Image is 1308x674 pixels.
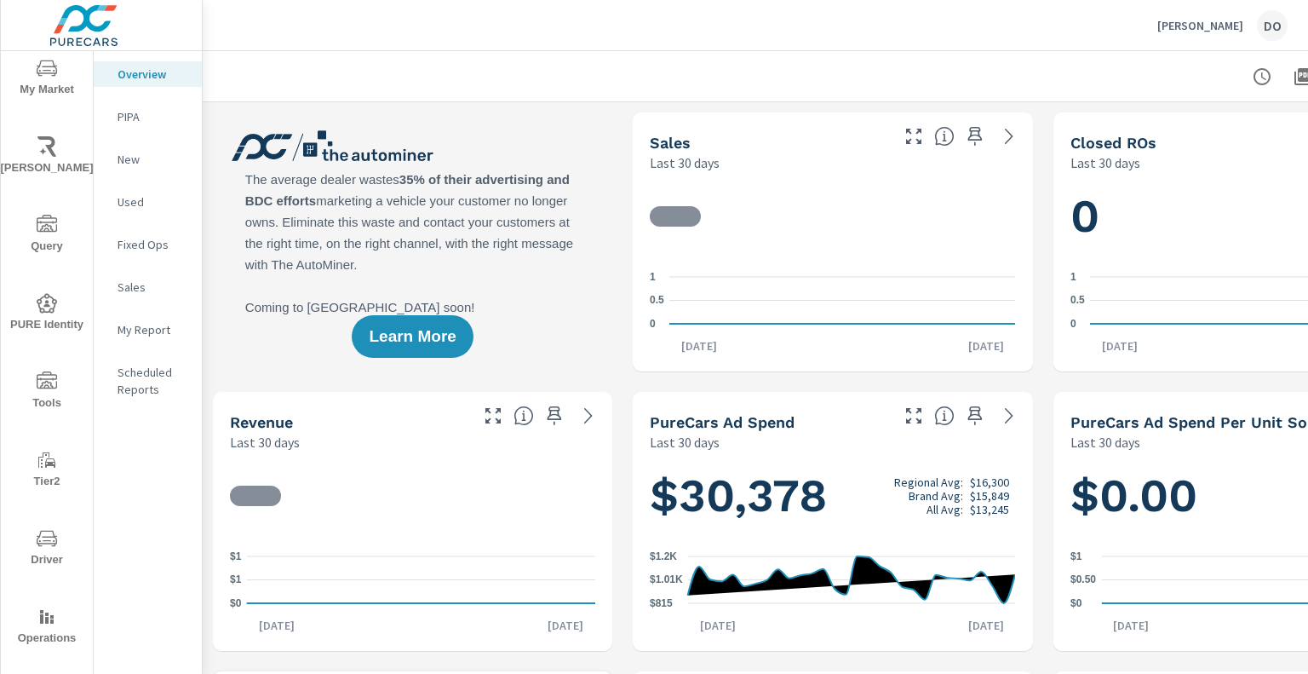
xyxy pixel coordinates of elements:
[94,317,202,343] div: My Report
[900,402,927,429] button: Make Fullscreen
[650,318,656,330] text: 0
[961,123,989,150] span: Save this to your personalized report
[650,550,677,562] text: $1.2K
[230,597,242,609] text: $0
[6,450,88,492] span: Tier2
[118,279,188,296] p: Sales
[94,61,202,87] div: Overview
[118,66,188,83] p: Overview
[1101,617,1161,634] p: [DATE]
[650,153,720,173] p: Last 30 days
[956,337,1016,354] p: [DATE]
[118,321,188,338] p: My Report
[94,104,202,130] div: PIPA
[94,189,202,215] div: Used
[230,413,293,431] h5: Revenue
[94,147,202,172] div: New
[1070,271,1076,283] text: 1
[688,617,748,634] p: [DATE]
[6,528,88,570] span: Driver
[118,364,188,398] p: Scheduled Reports
[94,232,202,257] div: Fixed Ops
[650,573,683,585] text: $1.01K
[247,617,307,634] p: [DATE]
[6,293,88,335] span: PURE Identity
[6,58,88,100] span: My Market
[650,295,664,307] text: 0.5
[1090,337,1150,354] p: [DATE]
[513,406,534,426] span: Total sales revenue over the selected date range. [Source: This data is sourced from the dealer’s...
[934,126,955,147] span: Number of vehicles sold by the dealership over the selected date range. [Source: This data is sou...
[1257,10,1288,41] div: DO
[669,337,729,354] p: [DATE]
[1070,550,1082,562] text: $1
[970,489,1009,503] p: $15,849
[479,402,507,429] button: Make Fullscreen
[650,432,720,452] p: Last 30 days
[352,315,473,358] button: Learn More
[909,489,963,503] p: Brand Avg:
[1070,318,1076,330] text: 0
[650,467,1015,525] h1: $30,378
[118,108,188,125] p: PIPA
[934,406,955,426] span: Total cost of media for all PureCars channels for the selected dealership group over the selected...
[1157,18,1243,33] p: [PERSON_NAME]
[536,617,595,634] p: [DATE]
[6,215,88,256] span: Query
[6,372,88,413] span: Tools
[575,402,602,429] a: See more details in report
[650,413,795,431] h5: PureCars Ad Spend
[995,123,1023,150] a: See more details in report
[894,475,963,489] p: Regional Avg:
[1070,432,1140,452] p: Last 30 days
[230,432,300,452] p: Last 30 days
[1070,295,1085,307] text: 0.5
[118,236,188,253] p: Fixed Ops
[926,503,963,516] p: All Avg:
[94,360,202,402] div: Scheduled Reports
[1070,134,1156,152] h5: Closed ROs
[956,617,1016,634] p: [DATE]
[650,271,656,283] text: 1
[1070,597,1082,609] text: $0
[1070,574,1096,586] text: $0.50
[94,274,202,300] div: Sales
[6,136,88,178] span: [PERSON_NAME]
[118,151,188,168] p: New
[900,123,927,150] button: Make Fullscreen
[650,597,673,609] text: $815
[961,402,989,429] span: Save this to your personalized report
[970,503,1009,516] p: $13,245
[6,607,88,648] span: Operations
[541,402,568,429] span: Save this to your personalized report
[1070,153,1140,173] p: Last 30 days
[230,550,242,562] text: $1
[970,475,1009,489] p: $16,300
[650,134,691,152] h5: Sales
[995,402,1023,429] a: See more details in report
[118,193,188,210] p: Used
[230,574,242,586] text: $1
[369,329,456,344] span: Learn More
